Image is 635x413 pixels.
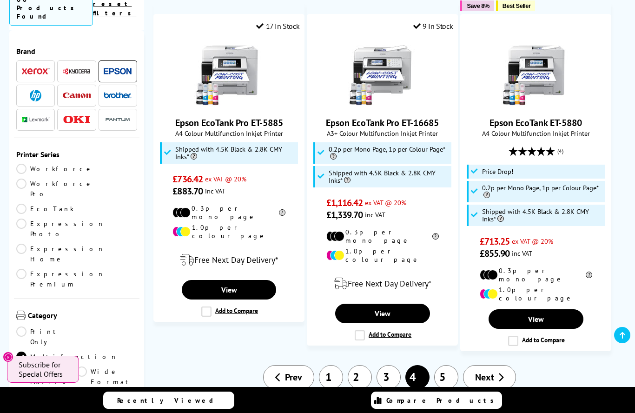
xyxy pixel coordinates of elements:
span: Shipped with 4.5K Black & 2.8K CMY Inks* [175,146,296,160]
span: Best Seller [503,2,531,9]
span: Prev [285,371,302,383]
a: Lexmark [22,114,50,126]
a: Epson [104,66,132,77]
a: Xerox [22,66,50,77]
span: Category [28,311,137,322]
img: OKI [63,116,91,124]
a: Expression Photo [16,219,105,239]
span: Price Drop! [482,168,513,175]
a: Expression Home [16,244,105,264]
span: Recently Viewed [117,396,223,405]
span: 0.2p per Mono Page, 1p per Colour Page* [329,146,449,160]
a: Kyocera [63,66,91,77]
div: modal_delivery [312,271,453,297]
a: View [182,280,277,300]
img: Epson EcoTank Pro ET-16685 [348,38,417,107]
span: inc VAT [205,187,225,195]
li: 0.3p per mono page [326,228,439,245]
span: Printer Series [16,150,137,159]
span: £1,116.42 [326,197,363,209]
span: Next [475,371,494,383]
div: modal_delivery [159,247,299,273]
label: Add to Compare [201,306,258,317]
span: £736.42 [172,173,203,185]
span: inc VAT [512,249,532,258]
a: View [335,304,430,323]
label: Add to Compare [355,330,411,340]
label: Add to Compare [508,336,565,346]
a: 2 [348,365,372,389]
a: Next [463,365,516,389]
img: Epson [104,68,132,75]
a: Expression Premium [16,269,105,289]
span: ex VAT @ 20% [205,174,246,183]
a: 1 [319,365,343,389]
img: Pantum [104,114,132,125]
span: £883.70 [172,185,203,197]
span: A3+ Colour Multifunction Inkjet Printer [312,129,453,138]
a: Workforce [16,164,93,174]
a: Prev [263,365,314,389]
a: Multifunction [16,352,118,362]
li: 0.3p per mono page [480,266,592,283]
img: Kyocera [63,68,91,75]
span: Brand [16,47,137,56]
a: Epson EcoTank ET-5880 [501,100,571,109]
span: A4 Colour Multifunction Inkjet Printer [159,129,299,138]
button: Close [3,352,13,362]
span: Shipped with 4.5K Black & 2.8K CMY Inks* [482,208,602,223]
a: Print Only [16,326,77,347]
span: ex VAT @ 20% [512,237,553,246]
img: Epson EcoTank Pro ET-5885 [194,38,264,107]
span: Save 8% [467,2,489,9]
img: HP [30,90,41,101]
span: ex VAT @ 20% [365,198,406,207]
a: 5 [434,365,458,389]
li: 1.0p per colour page [326,247,439,264]
button: Save 8% [460,0,494,11]
span: £1,339.70 [326,209,363,221]
img: Xerox [22,68,50,74]
a: Workforce Pro [16,179,93,199]
a: Pantum [104,114,132,126]
img: Canon [63,93,91,99]
li: 1.0p per colour page [480,286,592,302]
a: HP [22,90,50,101]
img: Category [16,311,26,320]
a: Epson EcoTank Pro ET-16685 [348,100,417,109]
a: EcoTank [16,204,77,214]
a: Brother [104,90,132,101]
span: Subscribe for Special Offers [19,360,70,379]
button: Best Seller [496,0,536,11]
span: £713.25 [480,235,510,247]
div: 17 In Stock [256,21,299,31]
a: Wide Format [77,366,137,387]
span: (4) [557,142,563,160]
a: Recently Viewed [103,392,234,409]
a: Epson EcoTank Pro ET-5885 [175,117,283,129]
a: View [489,309,583,329]
img: Epson EcoTank ET-5880 [501,38,571,107]
a: 3 [377,365,401,389]
a: Epson EcoTank ET-5880 [489,117,582,129]
span: Shipped with 4.5K Black & 2.8K CMY Inks* [329,169,449,184]
a: Epson EcoTank Pro ET-5885 [194,100,264,109]
span: Compare Products [386,396,499,405]
li: 0.3p per mono page [172,204,285,221]
img: Brother [104,92,132,99]
a: Canon [63,90,91,101]
a: Epson EcoTank Pro ET-16685 [326,117,439,129]
a: OKI [63,114,91,126]
span: 0.2p per Mono Page, 1p per Colour Page* [482,184,602,199]
img: Lexmark [22,117,50,122]
span: £855.90 [480,247,510,260]
span: inc VAT [365,210,385,219]
a: Compare Products [371,392,502,409]
li: 1.0p per colour page [172,223,285,240]
div: 9 In Stock [413,21,453,31]
span: A4 Colour Multifunction Inkjet Printer [465,129,606,138]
